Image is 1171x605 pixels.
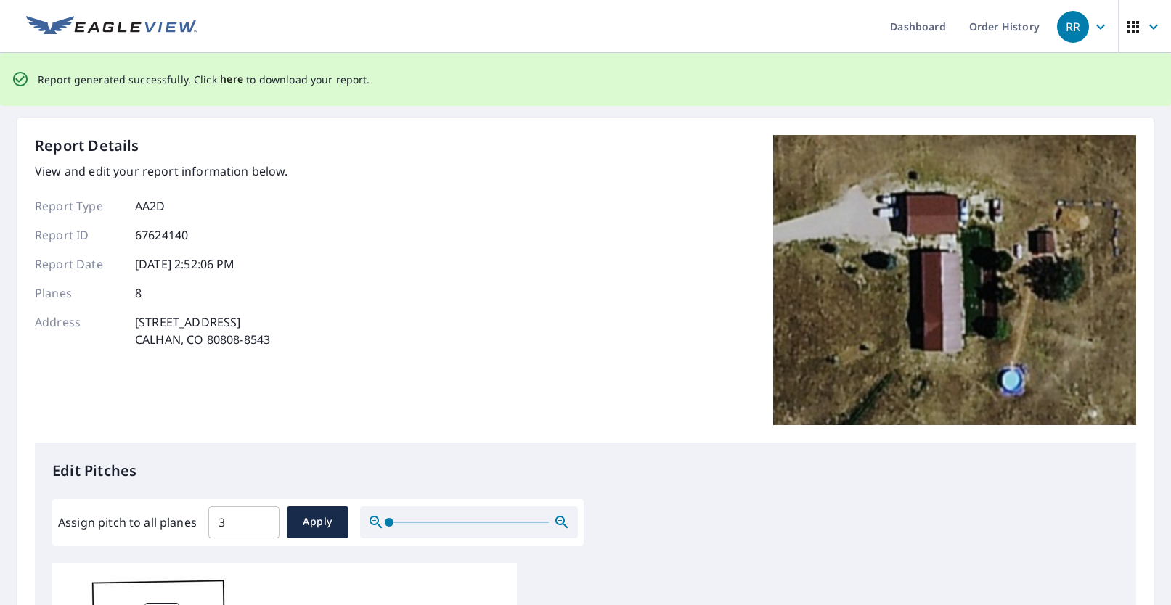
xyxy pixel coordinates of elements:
[135,255,235,273] p: [DATE] 2:52:06 PM
[35,162,288,180] p: View and edit your report information below.
[35,284,122,302] p: Planes
[35,135,139,157] p: Report Details
[35,197,122,215] p: Report Type
[52,460,1119,482] p: Edit Pitches
[1057,11,1089,43] div: RR
[26,16,197,38] img: EV Logo
[298,513,337,531] span: Apply
[287,506,348,538] button: Apply
[135,226,188,244] p: 67624140
[38,70,370,89] p: Report generated successfully. Click to download your report.
[35,255,122,273] p: Report Date
[35,226,122,244] p: Report ID
[208,502,280,543] input: 00.0
[135,313,270,348] p: [STREET_ADDRESS] CALHAN, CO 80808-8543
[135,197,166,215] p: AA2D
[58,514,197,531] label: Assign pitch to all planes
[773,135,1136,425] img: Top image
[135,284,142,302] p: 8
[220,70,244,89] button: here
[35,313,122,348] p: Address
